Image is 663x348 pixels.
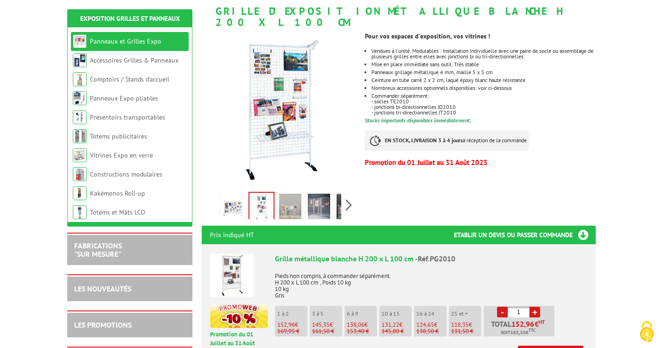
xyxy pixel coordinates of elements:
img: Panneaux Expo pliables [73,91,87,105]
p: 131,50 € [451,328,481,335]
p: Prix indiqué HT [210,226,254,244]
img: Accessoires Grilles & Panneaux [73,53,87,67]
sup: TTC [529,328,535,333]
p: 25 et + [451,310,481,317]
strong: Pour vos espaces d'exposition, vos vitrines ! [365,32,490,40]
img: grilles_exposition_pg2010.jpg [222,194,244,222]
img: pg2010_grille_metallique_blanche_h200xl100_2.jpg [202,32,358,189]
a: Exposition Grilles et Panneaux [80,14,180,23]
img: Comptoirs / Stands d'accueil [73,72,87,86]
img: Vitrines Expo en verre [73,148,87,162]
p: Total [486,320,555,336]
p: 145,80 € [382,328,412,335]
img: Présentoirs transportables [73,110,87,124]
span: 152,96 [277,321,295,329]
button: Cookies (fenêtre modale) [631,316,663,348]
p: 3 à 5 [312,310,342,317]
a: Accessoires Grilles & Panneaux [90,56,178,64]
a: Totems et Mâts LCD [90,208,145,216]
a: Kakémonos Roll-up [90,189,145,197]
li: Nombreux accessoires optionnels disponibles: voir ci-dessous [371,85,596,91]
a: Présentoirs transportables [90,113,165,121]
span: 124,65 [416,321,434,329]
span: 118,35 [451,321,469,329]
span: Soit € [501,329,535,336]
img: Panneaux et Grilles Expo [73,34,87,48]
a: Vitrines Expo en verre [90,151,153,159]
a: Constructions modulaires [90,170,162,178]
img: grille_exposition_metallique_blanche_200x100.jpg [308,194,330,222]
a: Totems publicitaires [90,132,147,140]
li: Commander séparément: - socles TE2010 - jonctions bi-directionnelles JD2010 - jonctions tri-direc... [371,93,596,115]
a: Panneaux et Grilles Expo [90,37,161,45]
font: Stocks importants disponibles immédiatement. [365,117,471,124]
img: Kakémonos Roll-up [73,186,87,200]
span: 183,55 [510,329,526,336]
p: € [382,322,412,328]
span: 138,06 [347,321,364,329]
p: Promotion du 01 Juillet au 31 Août 2025 [365,160,596,165]
p: 10 à 15 [382,310,412,317]
a: Comptoirs / Stands d'accueil [90,75,169,83]
a: LES PROMOTIONS [74,320,132,329]
a: Panneaux Expo pliables [90,94,158,102]
p: 1 à 2 [277,310,307,317]
span: Next [344,197,353,213]
li: Ceinture en tube carré 2 x 2 cm, laqué époxy blanc haute résistance [371,77,596,83]
span: Réf.PG2010 [418,254,455,263]
strong: EN STOCK, LIVRAISON 3 à 4 jours [385,137,463,144]
p: à réception de la commande [365,130,529,151]
a: - [497,307,508,317]
img: Grille métallique blanche H 200 x L 100 cm [210,253,254,297]
img: Totems et Mâts LCD [73,205,87,219]
span: 131,22 [382,321,399,329]
img: pg2010_grille_metallique_blanche_h200xl100_2.jpg [249,193,274,221]
a: FABRICATIONS"Sur Mesure" [74,241,122,259]
p: € [347,322,377,328]
img: pg2010_grille_metallique_blanche_h200xl100_1.jpg [279,194,301,222]
li: Mise en place immédiate sans outil. Très stable [371,62,596,67]
a: LES NOUVEAUTÉS [74,284,131,293]
img: Cookies (fenêtre modale) [635,320,658,343]
p: Panneaux grillage métallique 4 mm, maille 5 x 5 cm [371,70,596,75]
span: 152,96 [511,320,535,328]
p: 6 à 9 [347,310,377,317]
a: + [529,307,540,317]
p: Pieds non compris, à commander séparément. H 200 x L 100 cm , Poids 10 kg 10 kg Gris [275,266,587,299]
img: pg2010_grille_metallique_blanche_h200xl100_3.jpg [337,194,359,222]
h3: Etablir un devis ou passer commande [454,226,596,244]
p: 169,95 € [277,328,307,335]
img: Constructions modulaires [73,167,87,181]
span: € [535,320,539,328]
li: Vendues à l'unité. Modulables : Installation individuelle avec une paire de socle ou assemblage d... [371,48,596,59]
p: € [312,322,342,328]
p: 138,50 € [416,328,446,335]
sup: HT [539,319,545,325]
p: 16 à 24 [416,310,446,317]
p: € [416,322,446,328]
div: Grille métallique blanche H 200 x L 100 cm - [275,253,587,264]
p: € [451,322,481,328]
img: Totems publicitaires [73,129,87,143]
img: promotion [210,304,268,328]
span: 145,35 [312,321,330,329]
p: € [277,322,307,328]
p: 153,40 € [347,328,377,335]
p: 161,50 € [312,328,342,335]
